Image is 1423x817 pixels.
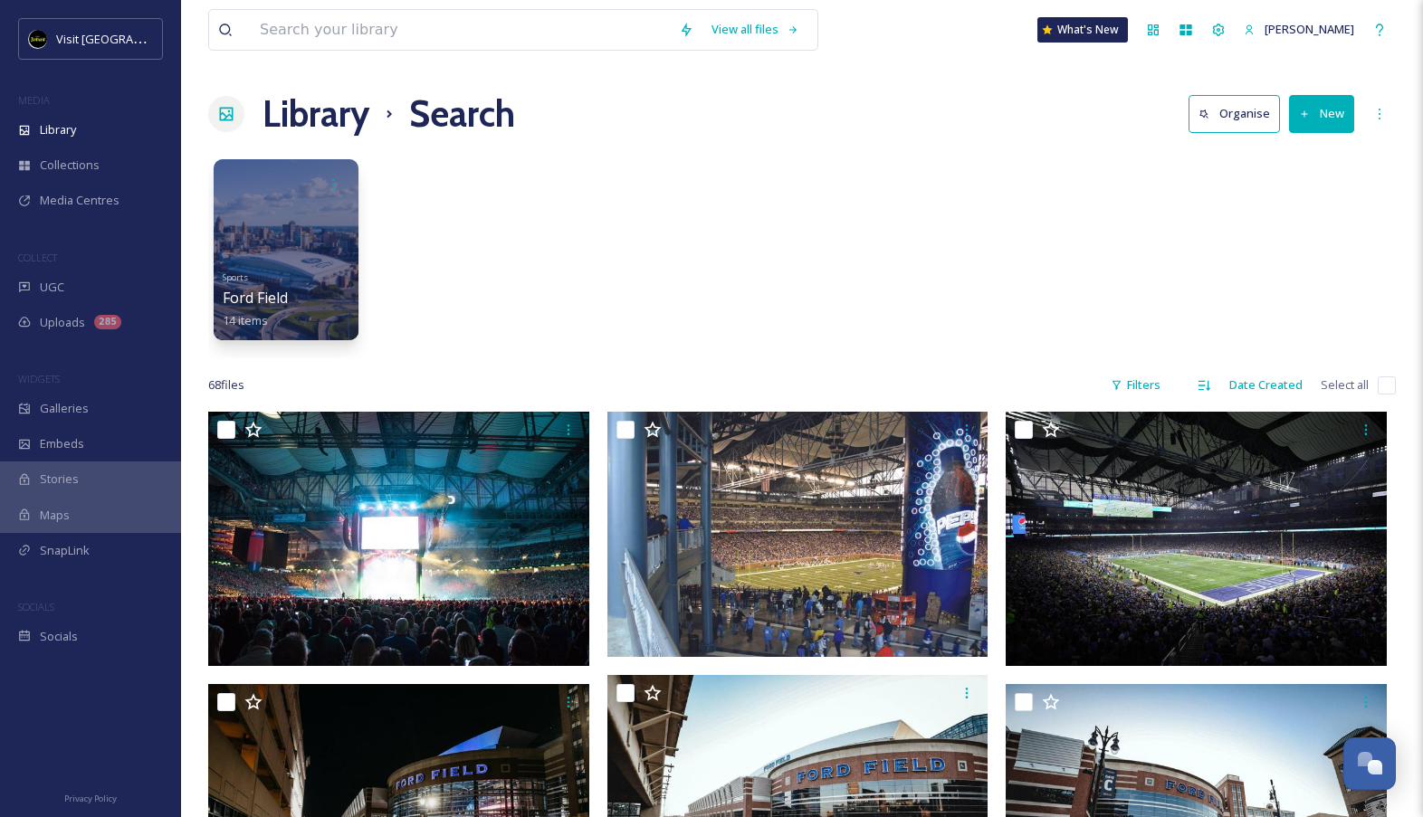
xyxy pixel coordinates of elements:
[40,400,89,417] span: Galleries
[1037,17,1128,43] a: What's New
[40,470,79,488] span: Stories
[1343,737,1396,790] button: Open Chat
[1265,21,1354,37] span: [PERSON_NAME]
[223,271,248,283] span: Sports
[64,793,117,804] span: Privacy Policy
[1189,95,1280,132] button: Organise
[40,435,84,452] span: Embeds
[251,10,670,50] input: Search your library
[702,12,808,47] a: View all files
[40,192,119,209] span: Media Centres
[40,157,100,174] span: Collections
[18,93,50,107] span: MEDIA
[40,314,85,331] span: Uploads
[29,30,47,48] img: VISIT%20DETROIT%20LOGO%20-%20BLACK%20BACKGROUND.png
[1289,95,1354,132] button: New
[40,279,64,296] span: UGC
[94,315,121,329] div: 285
[223,312,268,328] span: 14 items
[409,87,515,141] h1: Search
[1220,367,1312,403] div: Date Created
[1321,376,1369,394] span: Select all
[18,372,60,385] span: WIDGETS
[1006,412,1387,666] img: 20b1a59bca46291defb2e2e3c8175a8645174ea2f8b416e52d49635704f28924.jpg
[18,600,54,613] span: SOCIALS
[56,30,196,47] span: Visit [GEOGRAPHIC_DATA]
[40,628,78,645] span: Socials
[223,288,288,308] span: Ford Field
[223,267,288,328] a: SportsFord Field14 items
[1102,367,1170,403] div: Filters
[208,412,589,666] img: b13bff1ff5441328980b509834c61b3e9ad72beef7055d4f2ea858e148aed584.jpg
[1235,12,1363,47] a: [PERSON_NAME]
[1189,95,1289,132] a: Organise
[607,412,988,657] img: 12322b6996cf8cd792bb121eb879b4b83bbb7b9b23329c032c9ec3741b9a60ce.jpg
[263,87,369,141] a: Library
[18,251,57,264] span: COLLECT
[64,786,117,808] a: Privacy Policy
[208,376,244,394] span: 68 file s
[40,121,76,138] span: Library
[40,542,90,559] span: SnapLink
[40,507,70,524] span: Maps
